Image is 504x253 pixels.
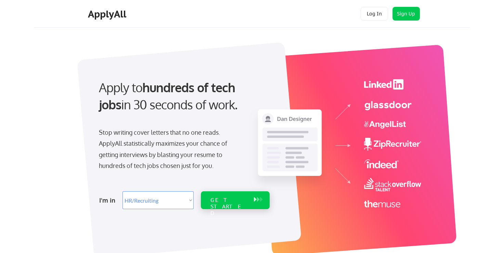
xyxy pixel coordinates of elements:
div: ApplyAll [88,8,128,20]
div: Stop writing cover letters that no one reads. ApplyAll statistically maximizes your chance of get... [99,127,240,171]
div: Apply to in 30 seconds of work. [99,79,267,113]
div: GET STARTED [210,197,247,217]
button: Log In [361,7,388,21]
div: I'm in [99,195,118,206]
button: Sign Up [392,7,420,21]
strong: hundreds of tech jobs [99,80,238,112]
